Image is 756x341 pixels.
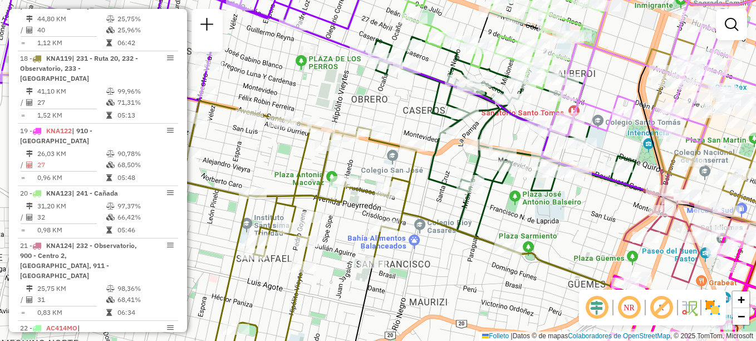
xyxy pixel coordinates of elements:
font: 20 - [20,189,32,197]
a: Exibir filtros [720,13,743,36]
i: % de utilização da cubagem [106,214,115,221]
font: 18 - [20,54,32,62]
td: 25,75% [117,13,173,25]
span: | 231 - Ruta 20, 232 - Observatorio, 233 - [GEOGRAPHIC_DATA] [20,54,138,82]
td: 25,75 KM [37,283,106,294]
a: Colaboradores de OpenStreetMap [568,332,670,340]
font: 71,31% [117,98,141,106]
span: − [738,309,745,323]
i: Tempo total em rota [106,227,112,233]
td: / [20,25,26,36]
td: = [20,110,26,121]
span: KNA119 [46,54,72,62]
td: 1,12 KM [37,37,106,48]
i: % de utilização do peso [106,285,115,292]
img: Exibir/Ocultar setores [704,299,721,316]
i: Total de Atividades [26,99,33,106]
i: Distância Total [26,16,33,22]
span: | 232 - Observatorio, 900 - Centro 2, [GEOGRAPHIC_DATA], 911 - [GEOGRAPHIC_DATA] [20,241,137,280]
td: 05:13 [117,110,173,121]
i: % de utilização da cubagem [106,99,115,106]
td: = [20,307,26,318]
td: 06:42 [117,37,173,48]
i: % de utilização da cubagem [106,27,115,33]
td: = [20,37,26,48]
em: Opções [167,242,174,249]
td: 97,37% [117,201,173,212]
td: / [20,97,26,108]
i: Distância Total [26,285,33,292]
td: 05:48 [117,172,173,183]
i: Total de Atividades [26,162,33,168]
font: 21 - [20,241,32,250]
td: = [20,225,26,236]
span: Exibir rótulo [648,294,675,321]
td: 31 [37,294,106,305]
em: Opções [167,324,174,331]
td: 98,36% [117,283,173,294]
font: 68,50% [117,160,141,169]
td: 32 [37,212,106,223]
span: Ocultar deslocamento [583,294,610,321]
td: / [20,212,26,223]
i: Distância Total [26,88,33,95]
span: | 910 - [GEOGRAPHIC_DATA] [20,126,92,145]
td: 05:46 [117,225,173,236]
a: Nova sessão e pesquisa [196,13,218,38]
i: % de utilização do peso [106,16,115,22]
td: 1,52 KM [37,110,106,121]
td: 90,78% [117,148,173,159]
i: % de utilização do peso [106,88,115,95]
a: Alejar [733,308,749,325]
span: Ocultar NR [616,294,642,321]
span: KNA124 [46,241,72,250]
i: Tempo total em rota [106,174,112,181]
td: 44,80 KM [37,13,106,25]
span: AC414MO [46,324,77,332]
i: % de utilização da cubagem [106,162,115,168]
i: Tempo total em rota [106,309,112,316]
em: Opções [167,55,174,61]
td: / [20,294,26,305]
td: 0,83 KM [37,307,106,318]
span: | [511,332,513,340]
td: 40 [37,25,106,36]
font: 25,96% [117,26,141,34]
span: KNA123 [46,189,72,197]
td: 31,20 KM [37,201,106,212]
td: = [20,172,26,183]
font: 22 - [20,324,32,332]
span: | 241 - Cañada [72,189,118,197]
i: Distância Total [26,150,33,157]
td: 27 [37,97,106,108]
i: Total de Atividades [26,296,33,303]
i: Tempo total em rota [106,112,112,119]
i: % de utilização da cubagem [106,296,115,303]
td: / [20,159,26,170]
i: Tempo total em rota [106,40,112,46]
td: 41,10 KM [37,86,106,97]
a: Folleto [482,332,509,340]
i: % de utilização do peso [106,203,115,210]
i: Distância Total [26,203,33,210]
td: 0,96 KM [37,172,106,183]
em: Opções [167,127,174,134]
font: 19 - [20,126,32,135]
span: KNA122 [46,126,72,135]
font: 68,41% [117,295,141,304]
td: 27 [37,159,106,170]
i: Total de Atividades [26,214,33,221]
div: Datos © de mapas , © 2025 TomTom, Microsoft [479,332,756,341]
font: 66,42% [117,213,141,221]
td: 99,96% [117,86,173,97]
td: 06:34 [117,307,173,318]
a: Acercar [733,291,749,308]
em: Opções [167,189,174,196]
td: 0,98 KM [37,225,106,236]
span: + [738,293,745,306]
i: % de utilização do peso [106,150,115,157]
td: 26,03 KM [37,148,106,159]
img: Fluxo de ruas [680,299,698,316]
i: Total de Atividades [26,27,33,33]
